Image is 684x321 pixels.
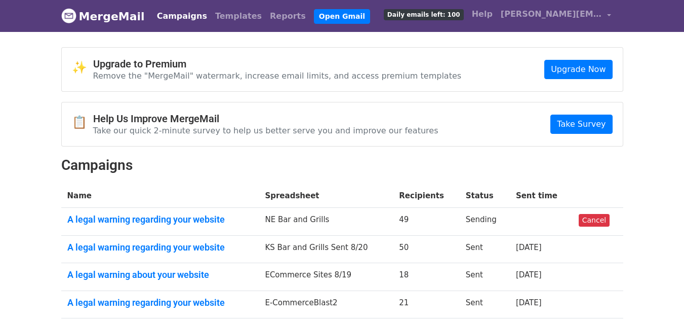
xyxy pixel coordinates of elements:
[61,6,145,27] a: MergeMail
[211,6,266,26] a: Templates
[516,243,542,252] a: [DATE]
[259,235,393,263] td: KS Bar and Grills Sent 8/20
[501,8,602,20] span: [PERSON_NAME][EMAIL_ADDRESS][DOMAIN_NAME]
[544,60,612,79] a: Upgrade Now
[393,235,459,263] td: 50
[93,70,462,81] p: Remove the "MergeMail" watermark, increase email limits, and access premium templates
[67,242,253,253] a: A legal warning regarding your website
[380,4,468,24] a: Daily emails left: 100
[393,184,459,208] th: Recipients
[72,60,93,75] span: ✨
[468,4,497,24] a: Help
[460,184,510,208] th: Status
[384,9,464,20] span: Daily emails left: 100
[67,269,253,280] a: A legal warning about your website
[393,291,459,318] td: 21
[579,214,610,227] a: Cancel
[550,115,612,134] a: Take Survey
[516,270,542,279] a: [DATE]
[314,9,370,24] a: Open Gmail
[259,263,393,291] td: ECommerce Sites 8/19
[393,263,459,291] td: 18
[460,263,510,291] td: Sent
[259,291,393,318] td: E-CommerceBlast2
[93,125,438,136] p: Take our quick 2-minute survey to help us better serve you and improve our features
[259,208,393,236] td: NE Bar and Grills
[67,214,253,225] a: A legal warning regarding your website
[93,113,438,125] h4: Help Us Improve MergeMail
[259,184,393,208] th: Spreadsheet
[153,6,211,26] a: Campaigns
[61,184,259,208] th: Name
[61,157,623,174] h2: Campaigns
[393,208,459,236] td: 49
[497,4,615,28] a: [PERSON_NAME][EMAIL_ADDRESS][DOMAIN_NAME]
[510,184,573,208] th: Sent time
[72,115,93,130] span: 📋
[460,235,510,263] td: Sent
[61,8,76,23] img: MergeMail logo
[67,297,253,308] a: A legal warning regarding your website
[516,298,542,307] a: [DATE]
[266,6,310,26] a: Reports
[93,58,462,70] h4: Upgrade to Premium
[460,208,510,236] td: Sending
[460,291,510,318] td: Sent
